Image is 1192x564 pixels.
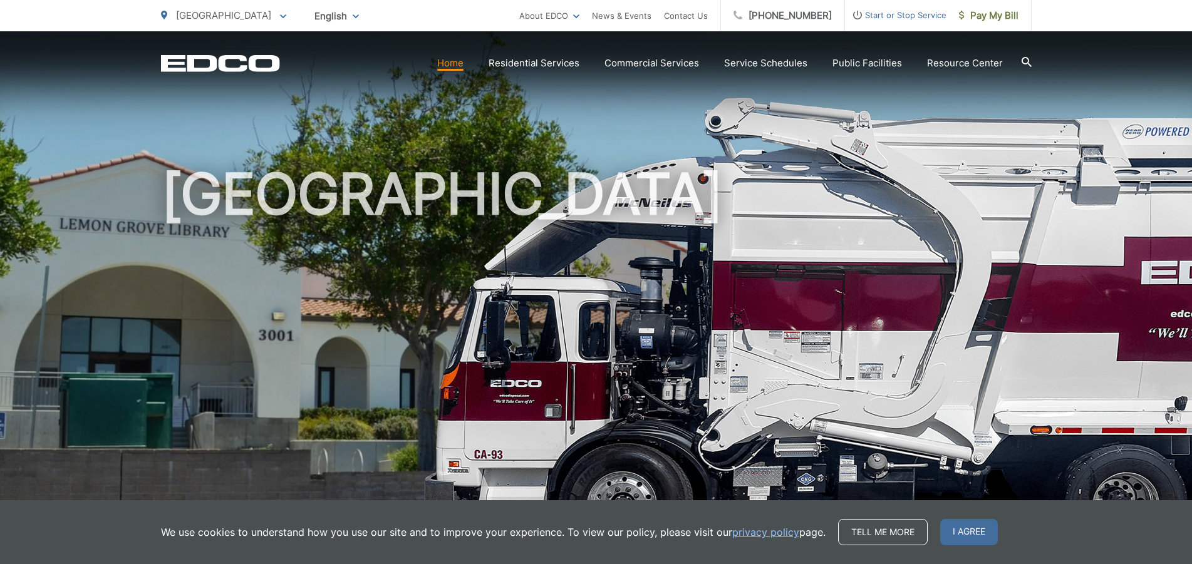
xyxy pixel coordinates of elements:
[724,56,807,71] a: Service Schedules
[176,9,271,21] span: [GEOGRAPHIC_DATA]
[489,56,579,71] a: Residential Services
[592,8,651,23] a: News & Events
[664,8,708,23] a: Contact Us
[604,56,699,71] a: Commercial Services
[437,56,464,71] a: Home
[519,8,579,23] a: About EDCO
[161,525,826,540] p: We use cookies to understand how you use our site and to improve your experience. To view our pol...
[927,56,1003,71] a: Resource Center
[832,56,902,71] a: Public Facilities
[838,519,928,545] a: Tell me more
[161,54,280,72] a: EDCD logo. Return to the homepage.
[305,5,368,27] span: English
[959,8,1018,23] span: Pay My Bill
[940,519,998,545] span: I agree
[732,525,799,540] a: privacy policy
[161,163,1032,559] h1: [GEOGRAPHIC_DATA]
